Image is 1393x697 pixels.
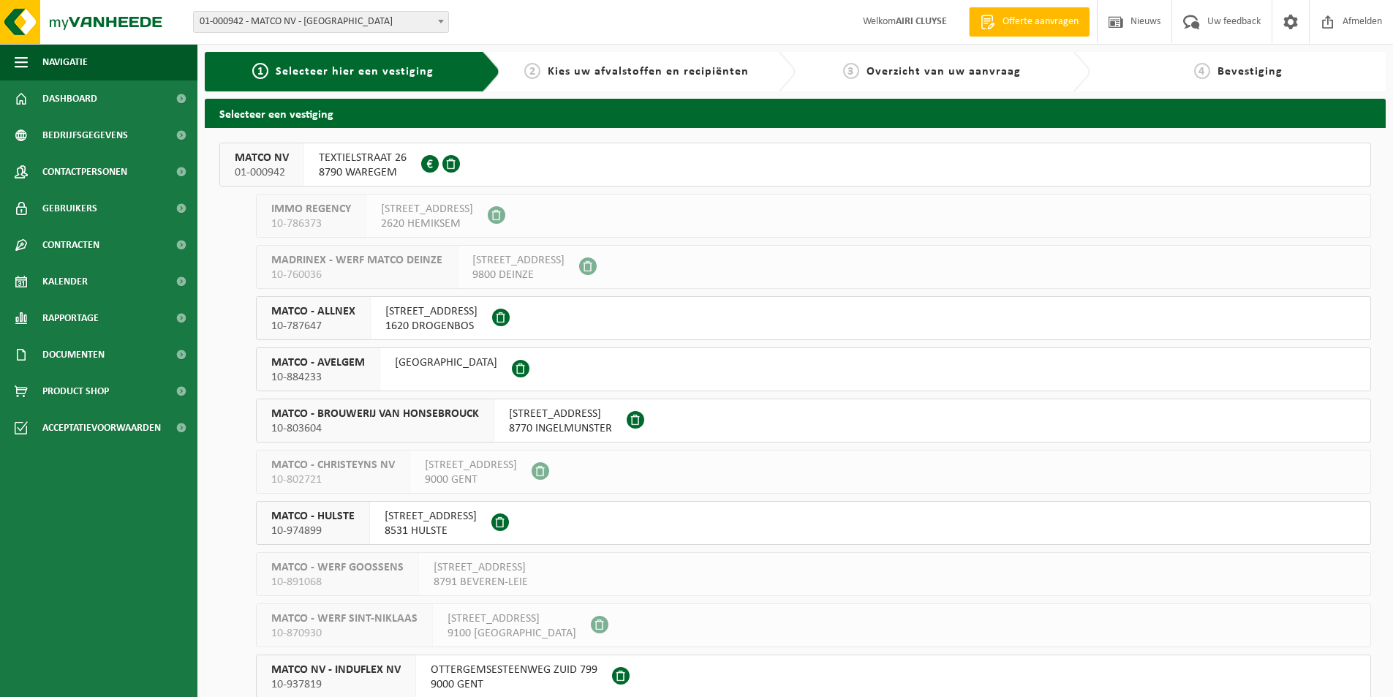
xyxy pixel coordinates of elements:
span: Contracten [42,227,99,263]
span: Kalender [42,263,88,300]
span: Bevestiging [1218,66,1283,78]
h2: Selecteer een vestiging [205,99,1386,127]
span: IMMO REGENCY [271,202,351,216]
span: 10-974899 [271,524,355,538]
span: 01-000942 [235,165,289,180]
span: 1 [252,63,268,79]
span: 10-884233 [271,370,365,385]
span: Bedrijfsgegevens [42,117,128,154]
span: MATCO NV [235,151,289,165]
span: 3 [843,63,859,79]
span: 4 [1194,63,1210,79]
span: 9000 GENT [425,472,517,487]
span: 9100 [GEOGRAPHIC_DATA] [448,626,576,641]
span: 2 [524,63,540,79]
button: MATCO - HULSTE 10-974899 [STREET_ADDRESS]8531 HULSTE [256,501,1371,545]
button: MATCO NV 01-000942 TEXTIELSTRAAT 268790 WAREGEM [219,143,1371,187]
span: [STREET_ADDRESS] [385,304,477,319]
span: MATCO NV - INDUFLEX NV [271,663,401,677]
span: 9000 GENT [431,677,597,692]
span: 8791 BEVEREN-LEIE [434,575,528,589]
button: MATCO - BROUWERIJ VAN HONSEBROUCK 10-803604 [STREET_ADDRESS]8770 INGELMUNSTER [256,399,1371,442]
span: [STREET_ADDRESS] [472,253,565,268]
strong: AIRI CLUYSE [896,16,947,27]
span: 2620 HEMIKSEM [381,216,473,231]
span: Selecteer hier een vestiging [276,66,434,78]
span: Documenten [42,336,105,373]
span: 10-760036 [271,268,442,282]
span: [STREET_ADDRESS] [425,458,517,472]
span: 01-000942 - MATCO NV - WAREGEM [194,12,448,32]
span: MATCO - HULSTE [271,509,355,524]
span: Rapportage [42,300,99,336]
span: Dashboard [42,80,97,117]
span: 10-937819 [271,677,401,692]
span: 1620 DROGENBOS [385,319,477,334]
span: MATCO - BROUWERIJ VAN HONSEBROUCK [271,407,479,421]
span: 10-802721 [271,472,395,487]
span: MATCO - CHRISTEYNS NV [271,458,395,472]
span: TEXTIELSTRAAT 26 [319,151,407,165]
span: 10-803604 [271,421,479,436]
span: MATCO - WERF GOOSSENS [271,560,404,575]
span: [STREET_ADDRESS] [448,611,576,626]
span: [STREET_ADDRESS] [381,202,473,216]
span: MATCO - AVELGEM [271,355,365,370]
span: [GEOGRAPHIC_DATA] [395,355,497,370]
span: 10-891068 [271,575,404,589]
span: [STREET_ADDRESS] [434,560,528,575]
span: Acceptatievoorwaarden [42,410,161,446]
span: 10-870930 [271,626,418,641]
span: [STREET_ADDRESS] [509,407,612,421]
span: Navigatie [42,44,88,80]
span: OTTERGEMSESTEENWEG ZUID 799 [431,663,597,677]
span: [STREET_ADDRESS] [385,509,477,524]
span: 10-787647 [271,319,355,334]
span: 8770 INGELMUNSTER [509,421,612,436]
a: Offerte aanvragen [969,7,1090,37]
span: MATCO - ALLNEX [271,304,355,319]
span: 01-000942 - MATCO NV - WAREGEM [193,11,449,33]
span: 8531 HULSTE [385,524,477,538]
span: 8790 WAREGEM [319,165,407,180]
span: MATCO - WERF SINT-NIKLAAS [271,611,418,626]
button: MATCO - AVELGEM 10-884233 [GEOGRAPHIC_DATA] [256,347,1371,391]
span: Contactpersonen [42,154,127,190]
span: 10-786373 [271,216,351,231]
span: Product Shop [42,373,109,410]
span: Gebruikers [42,190,97,227]
span: 9800 DEINZE [472,268,565,282]
span: Offerte aanvragen [999,15,1082,29]
span: Kies uw afvalstoffen en recipiënten [548,66,749,78]
button: MATCO - ALLNEX 10-787647 [STREET_ADDRESS]1620 DROGENBOS [256,296,1371,340]
span: MADRINEX - WERF MATCO DEINZE [271,253,442,268]
span: Overzicht van uw aanvraag [867,66,1021,78]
